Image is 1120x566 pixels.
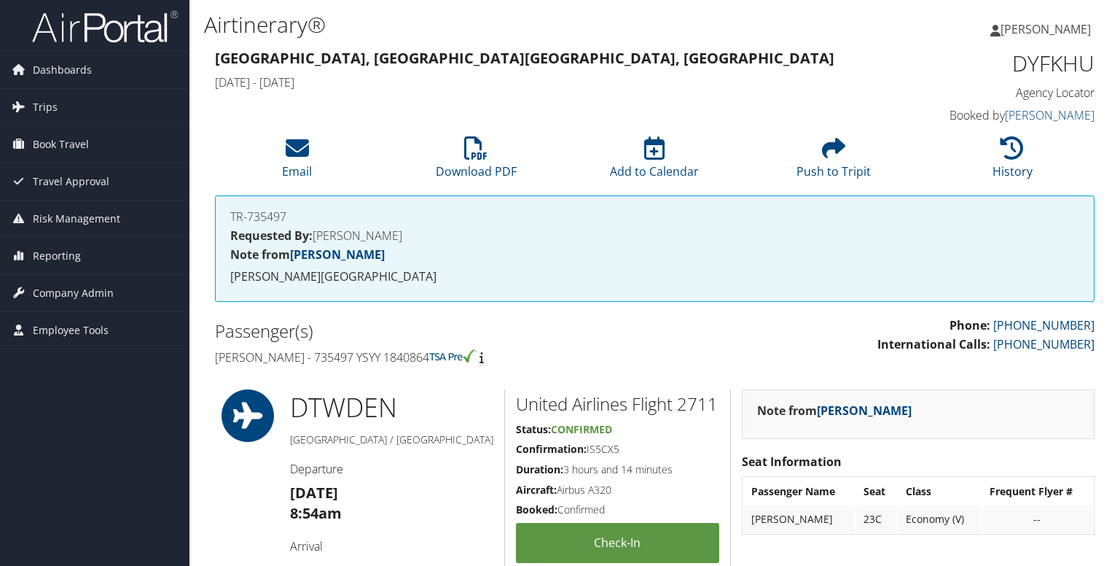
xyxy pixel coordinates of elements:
a: Check-in [516,523,718,563]
th: Seat [856,478,897,505]
h5: Airbus A320 [516,483,718,497]
span: Travel Approval [33,163,109,200]
h1: Airtinerary® [204,9,805,40]
h4: Departure [290,461,493,477]
a: [PERSON_NAME] [817,403,912,419]
a: Email [282,144,312,179]
img: airportal-logo.png [32,9,178,44]
strong: Duration: [516,462,563,476]
a: [PERSON_NAME] [1005,107,1094,123]
strong: Phone: [949,317,990,333]
td: 23C [856,506,897,532]
strong: Status: [516,422,551,436]
strong: International Calls: [877,336,990,352]
span: Employee Tools [33,312,109,349]
th: Frequent Flyer # [982,478,1092,505]
h4: [PERSON_NAME] - 735497 YSYY 1840864 [215,349,644,365]
h5: Confirmed [516,503,718,517]
span: Company Admin [33,275,114,311]
strong: Confirmation: [516,442,587,456]
span: [PERSON_NAME] [1000,21,1091,37]
h5: IS5CX5 [516,442,718,457]
h4: Booked by [891,107,1094,123]
a: Push to Tripit [796,144,871,179]
h4: Agency Locator [891,85,1094,101]
p: [PERSON_NAME][GEOGRAPHIC_DATA] [230,268,1079,287]
a: [PHONE_NUMBER] [993,336,1094,352]
h4: [DATE] - [DATE] [215,74,869,90]
a: Add to Calendar [610,144,699,179]
span: Risk Management [33,201,120,237]
h4: [PERSON_NAME] [230,230,1079,241]
a: [PHONE_NUMBER] [993,317,1094,333]
h5: [GEOGRAPHIC_DATA] / [GEOGRAPHIC_DATA] [290,433,493,447]
strong: Aircraft: [516,483,557,497]
span: Dashboards [33,52,92,88]
strong: Note from [230,247,385,263]
th: Passenger Name [744,478,855,505]
strong: Booked: [516,503,557,516]
h1: DYFKHU [891,48,1094,79]
a: Download PDF [436,144,517,179]
h2: United Airlines Flight 2711 [516,392,718,416]
h5: 3 hours and 14 minutes [516,462,718,477]
td: Economy (V) [898,506,981,532]
h2: Passenger(s) [215,319,644,344]
a: History [992,144,1033,179]
strong: Note from [757,403,912,419]
strong: Requested By: [230,228,313,244]
a: [PERSON_NAME] [290,247,385,263]
div: -- [990,513,1085,526]
a: [PERSON_NAME] [990,7,1105,51]
strong: 8:54am [290,503,342,523]
span: Book Travel [33,126,89,163]
td: [PERSON_NAME] [744,506,855,532]
strong: Seat Information [742,454,842,470]
strong: [GEOGRAPHIC_DATA], [GEOGRAPHIC_DATA] [GEOGRAPHIC_DATA], [GEOGRAPHIC_DATA] [215,48,834,68]
span: Trips [33,89,58,125]
h1: DTW DEN [290,389,493,426]
h4: TR-735497 [230,211,1079,222]
span: Reporting [33,238,81,274]
h4: Arrival [290,538,493,554]
span: Confirmed [551,422,612,436]
strong: [DATE] [290,483,338,503]
th: Class [898,478,981,505]
img: tsa-precheck.png [429,349,477,363]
